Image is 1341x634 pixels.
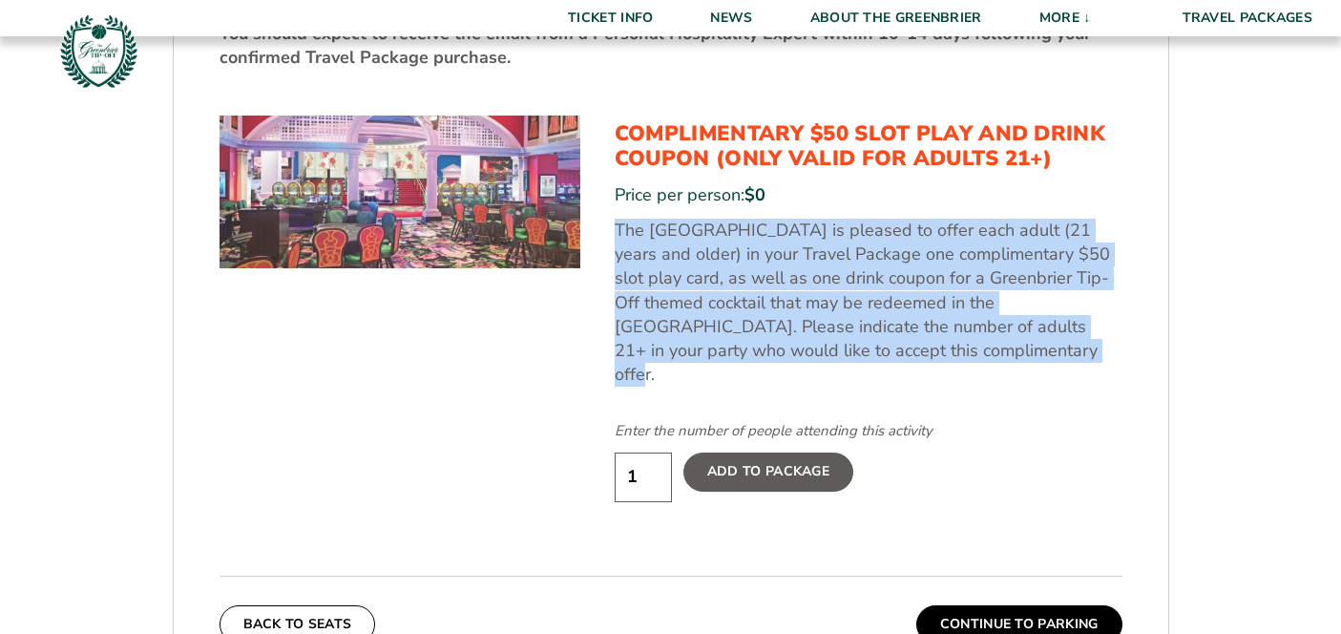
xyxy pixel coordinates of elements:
[220,22,1091,69] strong: You should expect to receive the email from a Personal Hospitality Expert within 10-14 days follo...
[615,219,1122,387] p: The [GEOGRAPHIC_DATA] is pleased to offer each adult (21 years and older) in your Travel Package ...
[683,453,853,491] label: Add To Package
[744,183,765,206] span: $0
[615,421,1122,441] div: Enter the number of people attending this activity
[57,10,140,93] img: Greenbrier Tip-Off
[220,116,580,268] img: Complimentary $50 Slot Play and Drink Coupon (Only Valid for Adults 21+)
[615,183,1122,207] div: Price per person:
[615,121,1122,172] h3: Complimentary $50 Slot Play and Drink Coupon (Only Valid for Adults 21+)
